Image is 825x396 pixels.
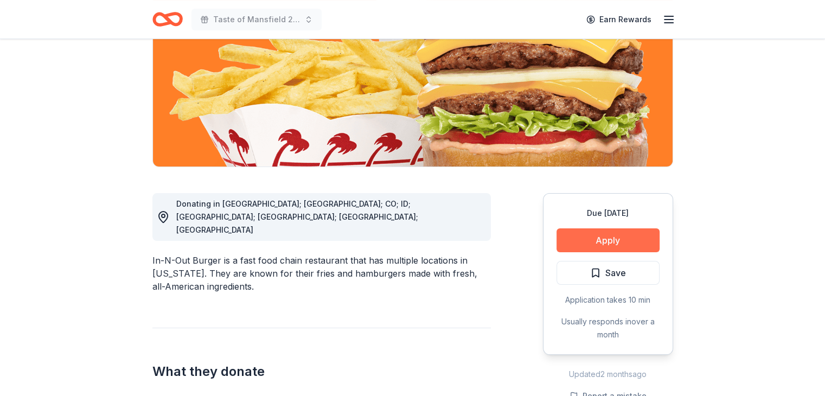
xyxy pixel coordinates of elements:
span: Donating in [GEOGRAPHIC_DATA]; [GEOGRAPHIC_DATA]; CO; ID; [GEOGRAPHIC_DATA]; [GEOGRAPHIC_DATA]; [... [176,199,418,234]
div: Updated 2 months ago [543,368,673,381]
div: Usually responds in over a month [557,315,660,341]
span: Taste of Mansfield 2025 [213,13,300,26]
div: Application takes 10 min [557,293,660,306]
button: Save [557,261,660,285]
div: Due [DATE] [557,207,660,220]
a: Home [152,7,183,32]
span: Save [605,266,626,280]
div: In-N-Out Burger is a fast food chain restaurant that has multiple locations in [US_STATE]. They a... [152,254,491,293]
button: Taste of Mansfield 2025 [191,9,322,30]
h2: What they donate [152,363,491,380]
a: Earn Rewards [580,10,658,29]
button: Apply [557,228,660,252]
